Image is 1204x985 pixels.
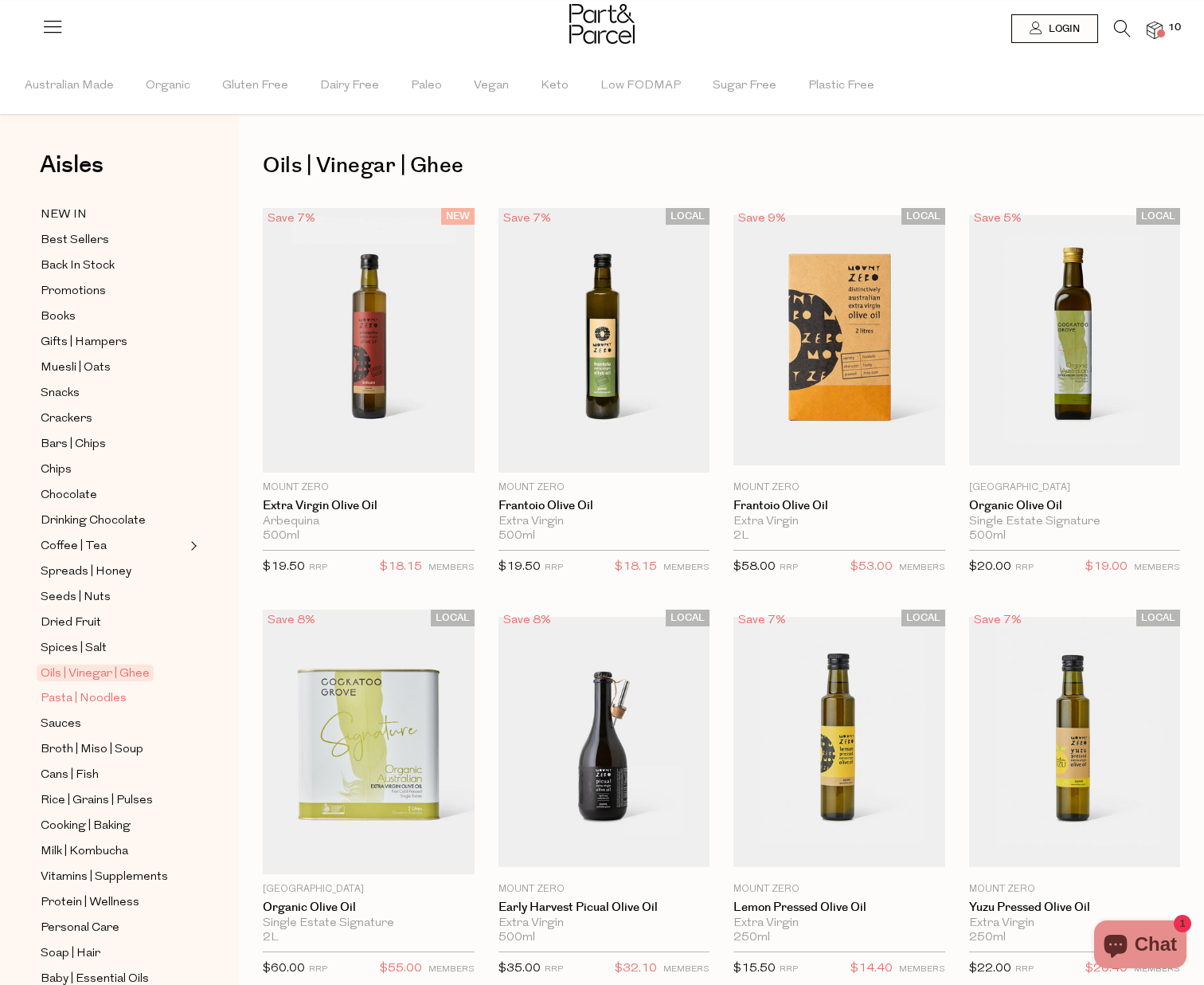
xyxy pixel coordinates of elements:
small: RRP [545,563,563,572]
a: Best Sellers [41,230,186,250]
a: Frantoio Olive Oil [498,499,710,513]
span: LOCAL [666,208,709,225]
img: Organic Olive Oil [969,215,1181,465]
span: LOCAL [901,208,945,225]
span: Pasta | Noodles [41,689,127,708]
div: Single Estate Signature [969,515,1181,529]
span: Best Sellers [41,231,109,250]
span: $20.40 [1085,959,1128,979]
img: Frantoio Olive Oil [733,215,945,465]
span: Bars | Chips [41,435,106,454]
div: Extra Virgin [498,515,710,529]
span: LOCAL [666,610,709,626]
span: Protein | Wellness [41,893,139,912]
a: 10 [1147,22,1163,38]
span: Oils | Vinegar | Ghee [37,665,154,681]
span: $18.15 [380,557,422,578]
span: Spreads | Honey [41,563,131,582]
div: Arbequina [263,515,475,529]
span: 500ml [969,529,1006,544]
a: Gifts | Hampers [41,332,186,352]
div: Save 9% [733,208,791,230]
a: Aisles [40,153,104,193]
a: Yuzu Pressed Olive Oil [969,901,1181,915]
p: Mount Zero [263,481,475,495]
span: $19.50 [498,561,541,573]
a: Chips [41,460,186,480]
img: Yuzu Pressed Olive Oil [969,617,1181,866]
span: $60.00 [263,963,305,975]
span: $32.10 [615,959,657,979]
div: Save 8% [498,610,556,631]
div: Extra Virgin [969,916,1181,931]
div: Extra Virgin [498,916,710,931]
span: $35.00 [498,963,541,975]
span: Plastic Free [808,58,874,114]
span: Low FODMAP [600,58,681,114]
small: RRP [780,563,798,572]
span: Sauces [41,715,81,734]
span: Dried Fruit [41,614,101,633]
span: Snacks [41,384,80,403]
p: Mount Zero [969,882,1181,897]
small: RRP [309,563,327,572]
a: Pasta | Noodles [41,689,186,708]
small: MEMBERS [899,563,945,572]
span: Sugar Free [713,58,776,114]
span: Soap | Hair [41,944,100,963]
a: Milk | Kombucha [41,842,186,861]
a: Spices | Salt [41,638,186,658]
span: Aisles [40,147,104,182]
div: Save 7% [263,208,320,230]
span: $18.15 [615,557,657,578]
p: Mount Zero [733,882,945,897]
small: MEMBERS [899,965,945,974]
small: RRP [1015,563,1034,572]
div: Save 7% [733,610,791,631]
span: 2L [263,931,279,945]
div: Extra Virgin [733,515,945,529]
span: Rice | Grains | Pulses [41,791,153,810]
span: $14.40 [850,959,893,979]
span: Cans | Fish [41,766,99,785]
a: Rice | Grains | Pulses [41,791,186,810]
div: Save 7% [969,610,1026,631]
span: $55.00 [380,959,422,979]
span: 500ml [263,529,299,544]
a: Cans | Fish [41,765,186,785]
a: Cooking | Baking [41,816,186,836]
a: Bars | Chips [41,434,186,454]
span: Drinking Chocolate [41,512,146,531]
span: Seeds | Nuts [41,588,111,607]
div: Single Estate Signature [263,916,475,931]
span: Spices | Salt [41,639,107,658]
div: Save 7% [498,208,556,230]
a: Oils | Vinegar | Ghee [41,664,186,683]
img: Frantoio Olive Oil [498,208,710,473]
span: 250ml [733,931,770,945]
span: NEW [441,208,475,225]
span: Coffee | Tea [41,537,107,556]
h1: Oils | Vinegar | Ghee [263,147,1180,184]
span: $22.00 [969,963,1011,975]
img: Lemon Pressed Olive Oil [733,617,945,866]
span: LOCAL [1136,610,1180,626]
a: Snacks [41,383,186,403]
a: Broth | Miso | Soup [41,740,186,759]
a: NEW IN [41,205,186,225]
span: 500ml [498,529,535,544]
span: Crackers [41,410,92,429]
p: Mount Zero [733,481,945,495]
img: Part&Parcel [569,4,635,44]
span: Australian Made [25,58,114,114]
p: [GEOGRAPHIC_DATA] [969,481,1181,495]
a: Login [1011,14,1098,43]
a: Drinking Chocolate [41,511,186,531]
inbox-online-store-chat: Shopify online store chat [1089,920,1191,972]
a: Coffee | Tea [41,536,186,556]
span: $20.00 [969,561,1011,573]
div: Extra Virgin [733,916,945,931]
span: Personal Care [41,919,119,938]
span: Vegan [474,58,509,114]
span: Paleo [411,58,442,114]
